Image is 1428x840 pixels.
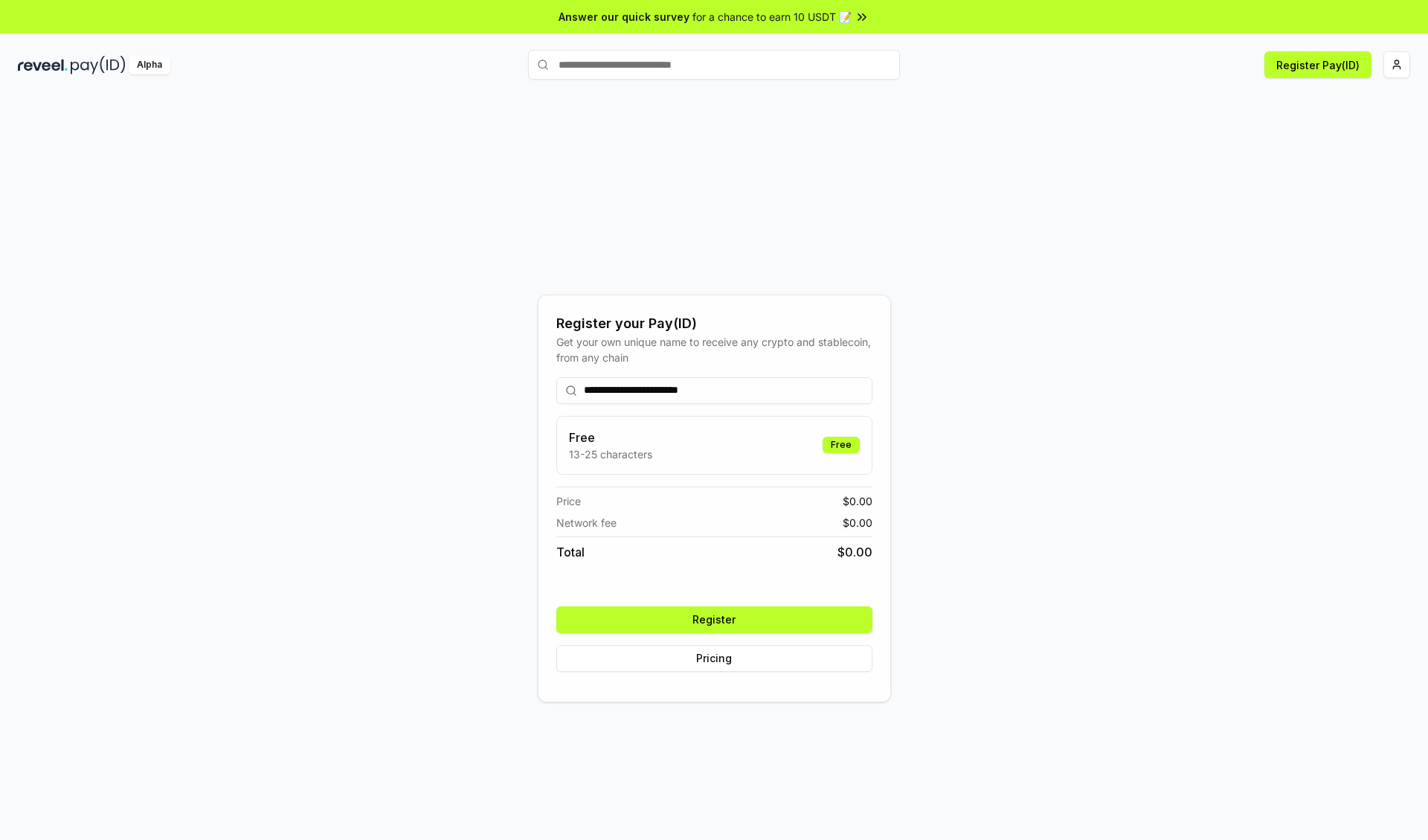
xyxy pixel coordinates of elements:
[837,543,872,561] span: $ 0.00
[569,446,652,462] p: 13-25 characters
[823,437,860,453] div: Free
[556,493,581,509] span: Price
[692,9,852,25] span: for a chance to earn 10 USDT 📝
[556,645,872,672] button: Pricing
[569,429,652,446] h3: Free
[843,515,872,530] span: $ 0.00
[71,56,126,74] img: pay_id
[18,56,68,74] img: reveel_dark
[556,313,872,334] div: Register your Pay(ID)
[559,9,689,25] span: Answer our quick survey
[556,543,585,561] span: Total
[556,606,872,633] button: Register
[843,493,872,509] span: $ 0.00
[556,515,617,530] span: Network fee
[129,56,170,74] div: Alpha
[1264,51,1371,78] button: Register Pay(ID)
[556,334,872,365] div: Get your own unique name to receive any crypto and stablecoin, from any chain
